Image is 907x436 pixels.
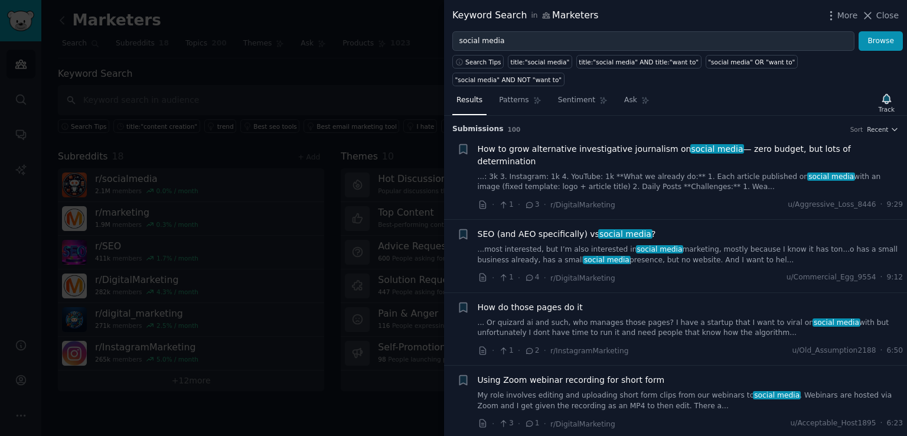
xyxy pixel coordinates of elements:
[862,9,899,22] button: Close
[880,418,883,429] span: ·
[886,346,903,356] span: 6:50
[518,272,520,284] span: ·
[524,418,539,429] span: 1
[478,391,903,411] a: My role involves editing and uploading short form clips from our webinars tosocial media. Webinar...
[492,272,494,284] span: ·
[495,91,545,115] a: Patterns
[859,31,903,51] button: Browse
[554,91,612,115] a: Sentiment
[508,126,521,133] span: 100
[518,418,520,430] span: ·
[792,346,876,356] span: u/Old_Assumption2188
[452,73,565,86] a: "social media" AND NOT "want to"
[478,301,583,314] a: How do those pages do it
[452,31,854,51] input: Try a keyword related to your business
[550,201,615,209] span: r/DigitalMarketing
[452,55,504,69] button: Search Tips
[498,200,513,210] span: 1
[880,346,883,356] span: ·
[708,58,795,66] div: "social media" OR "want to"
[886,272,903,283] span: 9:12
[550,347,629,355] span: r/InstagramMarketing
[456,95,482,106] span: Results
[558,95,595,106] span: Sentiment
[478,228,656,240] span: SEO (and AEO specifically) vs ?
[511,58,570,66] div: title:"social media"
[524,346,539,356] span: 2
[478,245,903,265] a: ...most interested, but I’m also interested insocial mediamarketing, mostly because I know it has...
[787,272,876,283] span: u/Commercial_Egg_9554
[879,105,895,113] div: Track
[791,418,876,429] span: u/Acceptable_Host1895
[524,200,539,210] span: 3
[544,272,546,284] span: ·
[690,144,744,154] span: social media
[455,76,562,84] div: "social media" AND NOT "want to"
[524,272,539,283] span: 4
[544,344,546,357] span: ·
[531,11,537,21] span: in
[452,124,504,135] span: Submission s
[498,346,513,356] span: 1
[550,274,615,282] span: r/DigitalMarketing
[867,125,888,134] span: Recent
[544,199,546,211] span: ·
[576,55,702,69] a: title:"social media" AND title:"want to"
[867,125,899,134] button: Recent
[876,9,899,22] span: Close
[478,374,665,386] a: Using Zoom webinar recording for short form
[706,55,798,69] a: "social media" OR "want to"
[636,245,683,253] span: social media
[518,199,520,211] span: ·
[498,272,513,283] span: 1
[478,143,903,168] span: How to grow alternative investigative journalism on — zero budget, but lots of determination
[544,418,546,430] span: ·
[579,58,699,66] div: title:"social media" AND title:"want to"
[753,391,800,399] span: social media
[813,318,860,327] span: social media
[837,9,858,22] span: More
[518,344,520,357] span: ·
[492,344,494,357] span: ·
[498,418,513,429] span: 3
[620,91,654,115] a: Ask
[583,256,630,264] span: social media
[478,172,903,193] a: ...: 3k 3. Instagram: 1k 4. YouTube: 1k **What we already do:** 1. Each article published onsocia...
[478,318,903,339] a: ... Or quizard ai and such, who manages those pages? I have a startup that I want to viral onsoci...
[886,200,903,210] span: 9:29
[807,173,854,181] span: social media
[550,420,615,428] span: r/DigitalMarketing
[478,228,656,240] a: SEO (and AEO specifically) vssocial media?
[452,91,487,115] a: Results
[880,272,883,283] span: ·
[850,125,863,134] div: Sort
[788,200,876,210] span: u/Aggressive_Loss_8446
[624,95,637,106] span: Ask
[508,55,572,69] a: title:"social media"
[598,229,652,239] span: social media
[499,95,528,106] span: Patterns
[875,90,899,115] button: Track
[886,418,903,429] span: 6:23
[880,200,883,210] span: ·
[492,418,494,430] span: ·
[492,199,494,211] span: ·
[465,58,501,66] span: Search Tips
[452,8,599,23] div: Keyword Search Marketers
[478,143,903,168] a: How to grow alternative investigative journalism onsocial media— zero budget, but lots of determi...
[825,9,858,22] button: More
